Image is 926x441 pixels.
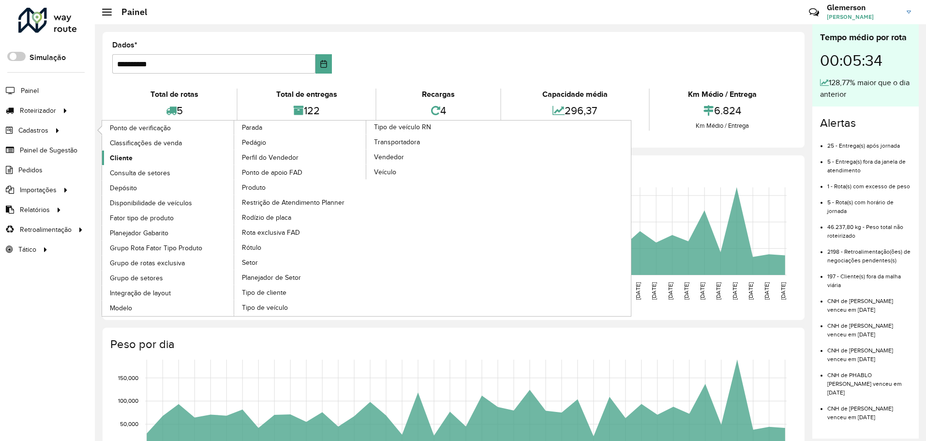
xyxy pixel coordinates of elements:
font: Retroalimentação [20,226,72,233]
font: Parada [242,124,262,131]
font: [PERSON_NAME] [827,13,874,20]
font: Glemerson [827,2,866,12]
font: Depósito [110,184,137,192]
a: Ponto de apoio FAD [234,165,367,180]
font: Rota exclusiva FAD [242,229,300,236]
font: Dados [112,41,134,49]
button: Escolha a data [315,54,332,74]
text: 50,000 [120,421,138,427]
a: Modelo [102,301,235,315]
font: Tipo de veículo RN [374,123,431,131]
font: Ponto de apoio FAD [242,169,302,176]
font: Modelo [110,304,132,312]
font: 25 - Entrega(s) após jornada [827,142,900,149]
text: [DATE] [667,282,673,300]
font: Perfil do Vendedor [242,154,299,161]
font: 6.824 [714,105,741,116]
a: Tipo de veículo RN [234,121,499,316]
font: CNH de [PERSON_NAME] venceu em [DATE] [827,347,893,362]
a: Veículo [366,165,499,179]
font: Recargas [422,90,455,98]
a: Tipo de veículo [234,300,367,315]
font: Produto [242,184,266,191]
font: Cadastros [18,127,48,134]
a: Contato Rápido [804,2,824,23]
a: Grupo Rota Fator Tipo Produto [102,241,235,255]
font: 122 [304,105,320,116]
font: Ponto de verificação [110,124,171,132]
font: 00:05:34 [820,52,882,69]
font: 5 - Rota(s) com horário de jornada [827,199,894,214]
text: [DATE] [715,282,721,300]
font: 128,77% maior que o dia anterior [820,78,910,98]
a: Cliente [102,151,235,165]
a: Consulta de setores [102,166,235,180]
font: Alertas [820,117,856,129]
font: Veículo [374,168,396,176]
font: Rótulo [242,244,261,251]
a: Planejador de Setor [234,270,367,285]
font: Total de rotas [150,90,198,98]
font: 5 [177,105,183,116]
font: CNH de PHABLO [PERSON_NAME] venceu em [DATE] [827,372,902,395]
a: Setor [234,255,367,270]
text: [DATE] [683,282,689,300]
font: 4 [440,105,446,116]
font: 197 - Cliente(s) fora da malha viária [827,273,901,288]
font: 296,37 [565,105,597,116]
font: Grupo de rotas exclusiva [110,259,185,267]
font: Planejador Gabarito [110,229,168,237]
a: Grupo de rotas exclusiva [102,256,235,270]
text: 150,000 [118,375,138,381]
font: Tático [18,246,36,253]
font: Rodízio de placa [242,214,291,221]
a: Disponibilidade de veículos [102,196,235,210]
font: Roteirizador [20,107,56,114]
a: Planejador Gabarito [102,226,235,240]
font: Simulação [30,53,66,61]
text: [DATE] [651,282,657,300]
font: Km Médio / Entrega [696,122,749,129]
font: Capacidade média [542,90,608,98]
font: Importações [20,186,57,194]
font: Restrição de Atendimento Planner [242,199,344,206]
a: Rótulo [234,240,367,255]
font: Tipo de cliente [242,289,286,296]
font: 1 - Rota(s) com excesso de peso [827,183,910,189]
font: Peso por dia [110,338,175,350]
text: [DATE] [635,282,641,300]
text: 100,000 [118,398,138,404]
font: Planejador de Setor [242,274,301,281]
font: Cliente [110,154,133,162]
text: [DATE] [747,282,754,300]
font: Integração de layout [110,289,171,297]
font: CNH de [PERSON_NAME] venceu em [DATE] [827,298,893,313]
font: Transportadora [374,138,420,146]
font: Tipo de veículo [242,304,288,311]
font: Painel de Sugestão [20,147,77,154]
font: Setor [242,259,258,266]
a: Produto [234,180,367,195]
font: 46.237,80 kg - Peso total não roteirizado [827,224,903,239]
a: Transportadora [366,135,499,149]
a: Parada [102,121,367,316]
a: Depósito [102,181,235,195]
a: Rota exclusiva FAD [234,225,367,240]
a: Restrição de Atendimento Planner [234,195,367,210]
text: [DATE] [732,282,738,300]
font: Disponibilidade de veículos [110,199,192,207]
a: Grupo de setores [102,271,235,285]
font: Total de entregas [276,90,337,98]
a: Integração de layout [102,286,235,300]
a: Classificações de venda [102,136,235,150]
font: Pedidos [18,167,43,174]
font: Painel [21,87,39,94]
font: 5 - Entrega(s) fora da janela de atendimento [827,158,906,173]
font: Classificações de venda [110,139,182,147]
font: CNH de [PERSON_NAME] venceu em [DATE] [827,322,893,337]
text: [DATE] [780,282,786,300]
font: Fator tipo de produto [110,214,174,222]
a: Pedágio [234,135,367,150]
font: Relatórios [20,206,50,213]
a: Perfil do Vendedor [234,150,367,165]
